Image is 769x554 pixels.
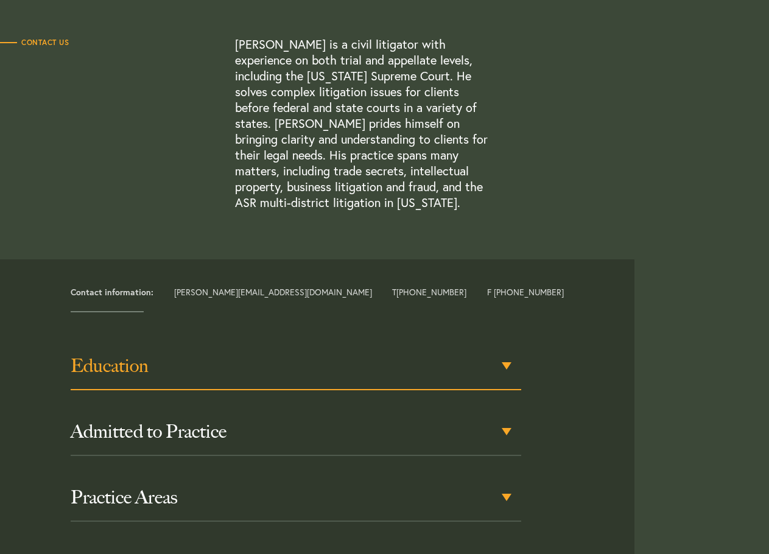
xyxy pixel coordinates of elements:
p: [PERSON_NAME] is a civil litigator with experience on both trial and appellate levels, including ... [235,37,494,211]
h3: Practice Areas [71,486,522,508]
span: F [PHONE_NUMBER] [487,288,564,296]
h3: Education [71,355,522,377]
h3: Admitted to Practice [71,421,522,443]
a: [PERSON_NAME][EMAIL_ADDRESS][DOMAIN_NAME] [174,286,372,298]
a: [PHONE_NUMBER] [396,286,466,298]
strong: Contact information: [71,286,153,298]
span: T [392,288,466,296]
